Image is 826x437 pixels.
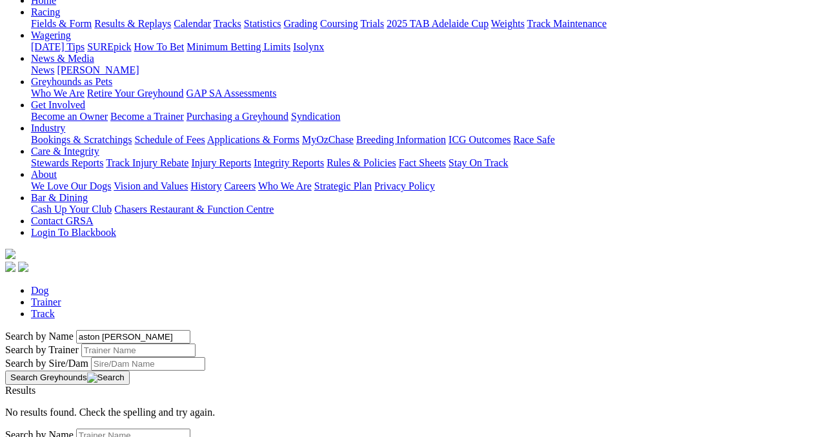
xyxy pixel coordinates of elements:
[134,41,185,52] a: How To Bet
[31,157,103,168] a: Stewards Reports
[31,111,821,122] div: Get Involved
[31,111,108,122] a: Become an Owner
[31,227,116,238] a: Login To Blackbook
[314,180,372,191] a: Strategic Plan
[18,262,28,272] img: twitter.svg
[31,18,92,29] a: Fields & Form
[284,18,317,29] a: Grading
[31,157,821,169] div: Care & Integrity
[31,64,821,76] div: News & Media
[5,358,88,369] label: Search by Sire/Dam
[5,371,130,385] button: Search Greyhounds
[31,122,65,133] a: Industry
[31,134,821,146] div: Industry
[302,134,354,145] a: MyOzChase
[31,146,99,157] a: Care & Integrity
[31,76,112,87] a: Greyhounds as Pets
[31,88,85,99] a: Who We Are
[207,134,299,145] a: Applications & Forms
[31,308,55,319] a: Track
[5,331,74,342] label: Search by Name
[491,18,525,29] a: Weights
[5,407,821,418] p: No results found. Check the spelling and try again.
[87,373,125,383] img: Search
[31,180,821,192] div: About
[399,157,446,168] a: Fact Sheets
[190,180,221,191] a: History
[106,157,188,168] a: Track Injury Rebate
[31,41,85,52] a: [DATE] Tips
[320,18,358,29] a: Coursing
[5,344,79,355] label: Search by Trainer
[293,41,324,52] a: Isolynx
[87,88,184,99] a: Retire Your Greyhound
[31,204,821,215] div: Bar & Dining
[254,157,324,168] a: Integrity Reports
[448,134,510,145] a: ICG Outcomes
[527,18,607,29] a: Track Maintenance
[31,99,85,110] a: Get Involved
[134,134,205,145] a: Schedule of Fees
[214,18,241,29] a: Tracks
[114,204,274,215] a: Chasers Restaurant & Function Centre
[91,357,205,371] input: Search by Sire/Dam name
[448,157,508,168] a: Stay On Track
[387,18,489,29] a: 2025 TAB Adelaide Cup
[31,215,93,226] a: Contact GRSA
[31,204,112,215] a: Cash Up Your Club
[513,134,554,145] a: Race Safe
[31,296,61,307] a: Trainer
[94,18,171,29] a: Results & Replays
[57,64,139,75] a: [PERSON_NAME]
[374,180,435,191] a: Privacy Policy
[31,41,821,53] div: Wagering
[31,88,821,99] div: Greyhounds as Pets
[31,18,821,30] div: Racing
[114,180,188,191] a: Vision and Values
[5,262,15,272] img: facebook.svg
[31,192,88,203] a: Bar & Dining
[258,180,312,191] a: Who We Are
[31,6,60,17] a: Racing
[244,18,281,29] a: Statistics
[81,344,196,357] input: Search by Trainer name
[291,111,340,122] a: Syndication
[186,41,290,52] a: Minimum Betting Limits
[327,157,396,168] a: Rules & Policies
[360,18,384,29] a: Trials
[76,330,190,344] input: Search by Greyhound name
[174,18,211,29] a: Calendar
[31,64,54,75] a: News
[110,111,184,122] a: Become a Trainer
[224,180,256,191] a: Careers
[191,157,251,168] a: Injury Reports
[186,111,288,122] a: Purchasing a Greyhound
[356,134,446,145] a: Breeding Information
[87,41,131,52] a: SUREpick
[31,169,57,180] a: About
[5,385,821,396] div: Results
[31,30,71,41] a: Wagering
[5,249,15,259] img: logo-grsa-white.png
[31,134,132,145] a: Bookings & Scratchings
[31,180,111,191] a: We Love Our Dogs
[31,285,49,296] a: Dog
[31,53,94,64] a: News & Media
[186,88,277,99] a: GAP SA Assessments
